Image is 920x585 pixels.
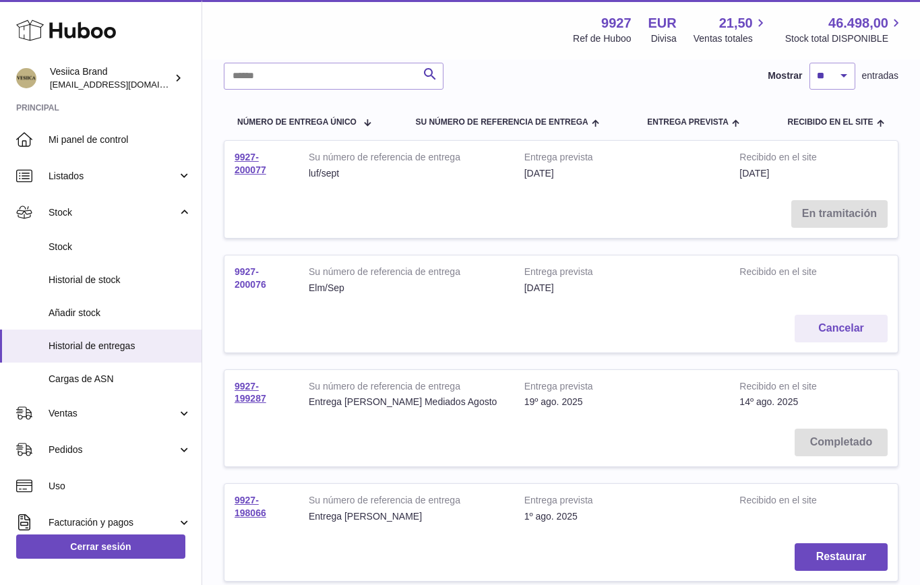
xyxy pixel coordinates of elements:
span: Stock [49,241,191,253]
span: Facturación y pagos [49,516,177,529]
strong: EUR [648,14,677,32]
span: Uso [49,480,191,493]
span: [EMAIL_ADDRESS][DOMAIN_NAME] [50,79,198,90]
span: 14º ago. 2025 [739,396,798,407]
div: [DATE] [524,167,720,180]
img: logistic@vesiica.com [16,68,36,88]
div: Ref de Huboo [573,32,631,45]
a: 9927-199287 [235,381,266,404]
div: 19º ago. 2025 [524,396,720,408]
strong: Su número de referencia de entrega [309,494,504,510]
strong: Entrega prevista [524,494,720,510]
a: 21,50 Ventas totales [694,14,768,45]
strong: Su número de referencia de entrega [309,266,504,282]
span: 21,50 [719,14,753,32]
strong: Recibido en el site [739,266,840,282]
div: 1º ago. 2025 [524,510,720,523]
span: [DATE] [739,168,769,179]
strong: Su número de referencia de entrega [309,380,504,396]
span: 46.498,00 [828,14,888,32]
strong: Recibido en el site [739,494,840,510]
a: 46.498,00 Stock total DISPONIBLE [785,14,904,45]
strong: Recibido en el site [739,151,840,167]
a: 9927-198066 [235,495,266,518]
span: Número de entrega único [237,118,357,127]
span: Historial de stock [49,274,191,286]
strong: Su número de referencia de entrega [309,151,504,167]
span: Recibido en el site [787,118,873,127]
div: Divisa [651,32,677,45]
span: Listados [49,170,177,183]
a: Cerrar sesión [16,534,185,559]
strong: Entrega prevista [524,380,720,396]
span: Ventas totales [694,32,768,45]
span: Stock total DISPONIBLE [785,32,904,45]
span: Pedidos [49,443,177,456]
span: Añadir stock [49,307,191,319]
div: Entrega [PERSON_NAME] [309,510,504,523]
button: Cancelar [795,315,888,342]
div: Entrega [PERSON_NAME] Mediados Agosto [309,396,504,408]
span: Entrega prevista [647,118,729,127]
span: entradas [862,69,898,82]
div: [DATE] [524,282,720,295]
strong: Recibido en el site [739,380,840,396]
span: Cargas de ASN [49,373,191,386]
span: Mi panel de control [49,133,191,146]
a: 9927-200076 [235,266,266,290]
strong: 9927 [601,14,632,32]
strong: Entrega prevista [524,266,720,282]
a: 9927-200077 [235,152,266,175]
div: Elm/Sep [309,282,504,295]
span: Ventas [49,407,177,420]
button: Restaurar [795,543,888,571]
div: Vesiica Brand [50,65,171,91]
label: Mostrar [768,69,802,82]
span: Stock [49,206,177,219]
strong: Entrega prevista [524,151,720,167]
span: Historial de entregas [49,340,191,352]
span: Su número de referencia de entrega [415,118,588,127]
div: luf/sept [309,167,504,180]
